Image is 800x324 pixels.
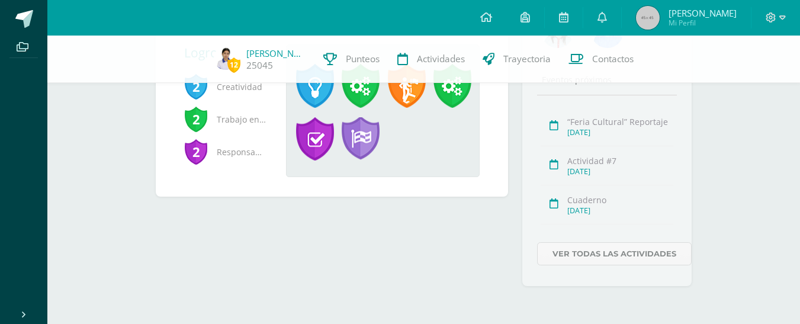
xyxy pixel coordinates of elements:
span: Mi Perfil [669,18,737,28]
span: 12 [227,57,240,72]
div: [DATE] [567,127,673,137]
span: 2 [184,105,208,133]
div: [DATE] [567,206,673,216]
span: [PERSON_NAME] [669,7,737,19]
div: [DATE] [567,166,673,177]
a: 25045 [246,59,273,72]
span: Responsabilidad [184,136,267,168]
div: Actividad #7 [567,155,673,166]
div: “Feria Cultural” Reportaje [567,116,673,127]
a: Trayectoria [474,36,560,83]
span: Punteos [346,53,380,65]
span: 2 [184,138,208,165]
span: Trabajo en equipo [184,103,267,136]
a: [PERSON_NAME] [246,47,306,59]
span: Trayectoria [503,53,551,65]
div: Cuaderno [567,194,673,206]
img: 54e741041b539ecdb0a4e2c2b9289e71.png [214,46,237,70]
a: Contactos [560,36,642,83]
span: Creatividad [184,70,267,103]
img: 45x45 [636,6,660,30]
a: Actividades [388,36,474,83]
span: Contactos [592,53,634,65]
span: 2 [184,73,208,100]
a: Ver todas las actividades [537,242,692,265]
a: Punteos [314,36,388,83]
span: Actividades [417,53,465,65]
